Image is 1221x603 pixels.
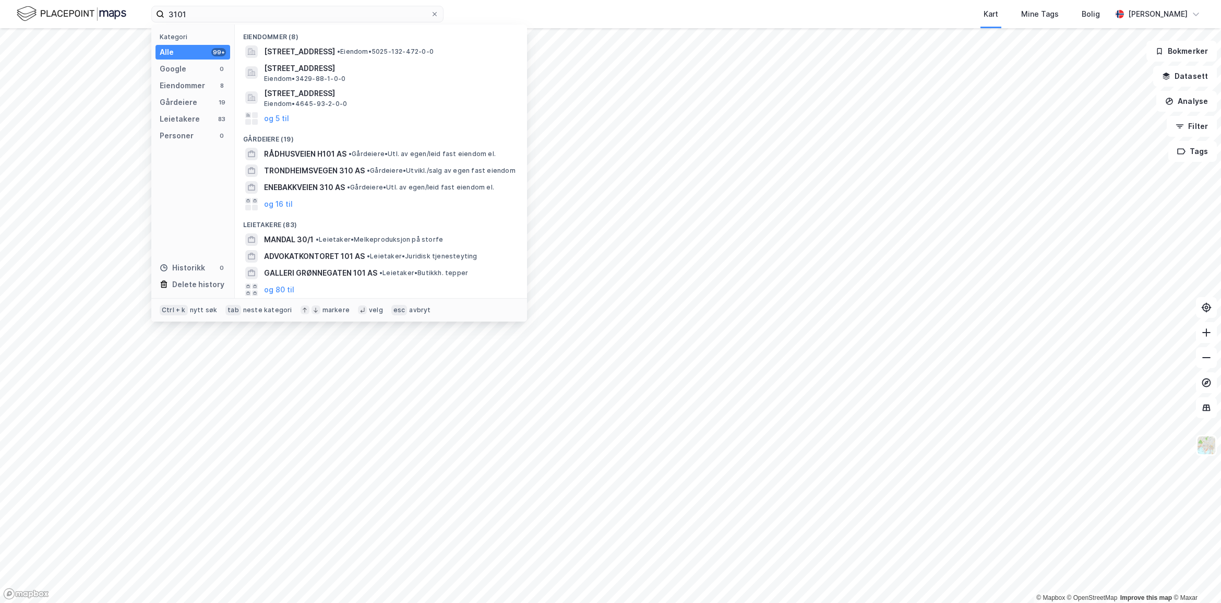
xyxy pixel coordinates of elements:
[160,79,205,92] div: Eiendommer
[160,262,205,274] div: Historikk
[322,306,350,314] div: markere
[347,183,350,191] span: •
[1169,553,1221,603] iframe: Chat Widget
[1036,594,1065,601] a: Mapbox
[264,100,347,108] span: Eiendom • 4645-93-2-0-0
[3,588,49,600] a: Mapbox homepage
[264,87,514,100] span: [STREET_ADDRESS]
[264,181,345,194] span: ENEBAKKVEIEN 310 AS
[235,25,527,43] div: Eiendommer (8)
[160,113,200,125] div: Leietakere
[164,6,430,22] input: Søk på adresse, matrikkel, gårdeiere, leietakere eller personer
[264,267,377,279] span: GALLERI GRØNNEGATEN 101 AS
[218,81,226,90] div: 8
[235,127,527,146] div: Gårdeiere (19)
[172,278,224,291] div: Delete history
[367,167,516,175] span: Gårdeiere • Utvikl./salg av egen fast eiendom
[367,252,477,261] span: Leietaker • Juridisk tjenesteyting
[1167,116,1217,137] button: Filter
[243,306,292,314] div: neste kategori
[235,212,527,231] div: Leietakere (83)
[369,306,383,314] div: velg
[367,167,370,174] span: •
[349,150,496,158] span: Gårdeiere • Utl. av egen/leid fast eiendom el.
[160,33,230,41] div: Kategori
[160,46,174,58] div: Alle
[316,235,319,243] span: •
[218,65,226,73] div: 0
[337,48,340,55] span: •
[264,148,346,160] span: RÅDHUSVEIEN H101 AS
[1146,41,1217,62] button: Bokmerker
[264,233,314,246] span: MANDAL 30/1
[409,306,430,314] div: avbryt
[1156,91,1217,112] button: Analyse
[264,283,294,296] button: og 80 til
[160,305,188,315] div: Ctrl + k
[391,305,408,315] div: esc
[211,48,226,56] div: 99+
[264,75,345,83] span: Eiendom • 3429-88-1-0-0
[1128,8,1188,20] div: [PERSON_NAME]
[1169,553,1221,603] div: Kontrollprogram for chat
[264,164,365,177] span: TRONDHEIMSVEGEN 310 AS
[1021,8,1059,20] div: Mine Tags
[160,129,194,142] div: Personer
[264,45,335,58] span: [STREET_ADDRESS]
[264,198,293,210] button: og 16 til
[1082,8,1100,20] div: Bolig
[984,8,998,20] div: Kart
[190,306,218,314] div: nytt søk
[316,235,443,244] span: Leietaker • Melkeproduksjon på storfe
[218,264,226,272] div: 0
[17,5,126,23] img: logo.f888ab2527a4732fd821a326f86c7f29.svg
[1196,435,1216,455] img: Z
[218,98,226,107] div: 19
[379,269,468,277] span: Leietaker • Butikkh. tepper
[264,250,365,263] span: ADVOKATKONTORET 101 AS
[218,132,226,140] div: 0
[347,183,494,192] span: Gårdeiere • Utl. av egen/leid fast eiendom el.
[1153,66,1217,87] button: Datasett
[349,150,352,158] span: •
[1067,594,1118,601] a: OpenStreetMap
[264,62,514,75] span: [STREET_ADDRESS]
[1120,594,1172,601] a: Improve this map
[379,269,382,277] span: •
[218,115,226,123] div: 83
[160,96,197,109] div: Gårdeiere
[264,112,289,125] button: og 5 til
[337,48,434,56] span: Eiendom • 5025-132-472-0-0
[1168,141,1217,162] button: Tags
[160,63,186,75] div: Google
[225,305,241,315] div: tab
[367,252,370,260] span: •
